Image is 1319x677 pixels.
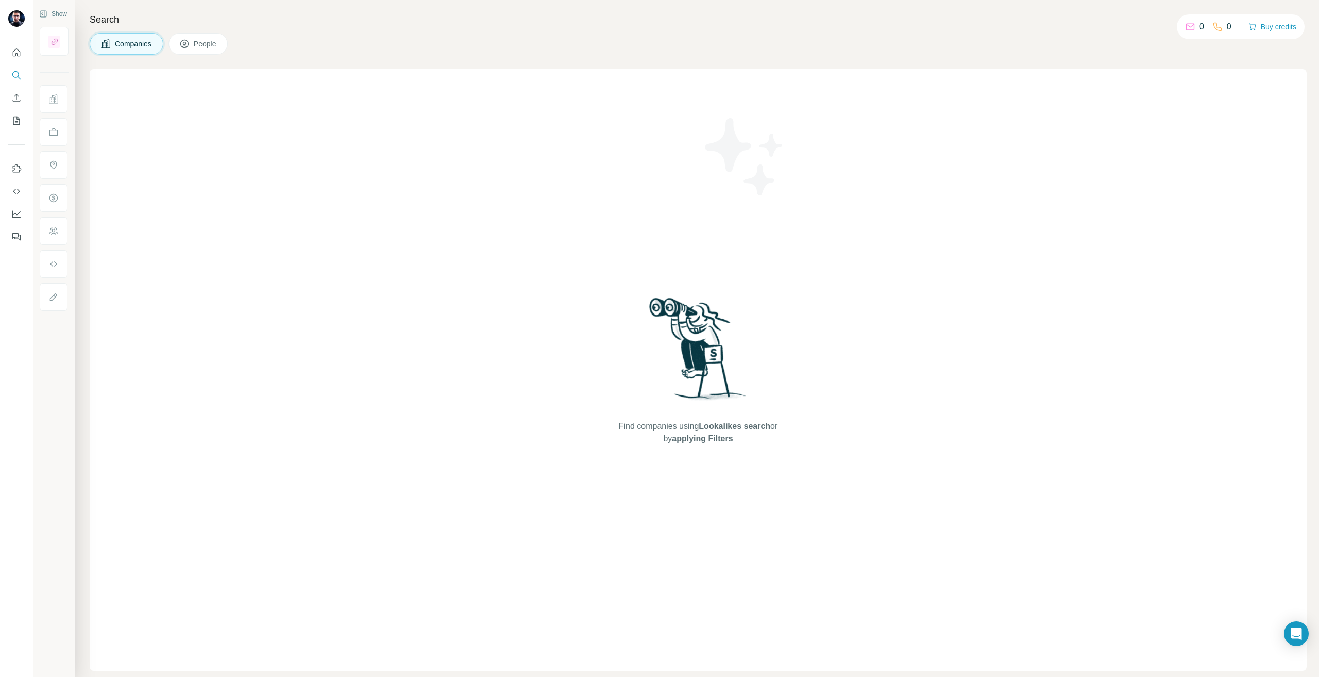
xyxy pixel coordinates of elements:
button: Use Surfe API [8,182,25,201]
p: 0 [1199,21,1204,33]
img: Surfe Illustration - Stars [698,110,791,203]
img: Avatar [8,10,25,27]
div: Open Intercom Messenger [1284,621,1309,646]
button: Dashboard [8,205,25,223]
span: People [194,39,217,49]
span: applying Filters [672,434,733,443]
button: Use Surfe on LinkedIn [8,159,25,178]
h4: Search [90,12,1307,27]
p: 0 [1227,21,1231,33]
button: Show [32,6,74,22]
button: Quick start [8,43,25,62]
span: Lookalikes search [699,422,770,431]
button: Enrich CSV [8,89,25,107]
button: My lists [8,111,25,130]
span: Find companies using or by [616,420,781,445]
button: Buy credits [1248,20,1296,34]
button: Feedback [8,227,25,246]
button: Search [8,66,25,85]
span: Companies [115,39,153,49]
img: Surfe Illustration - Woman searching with binoculars [645,295,752,410]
